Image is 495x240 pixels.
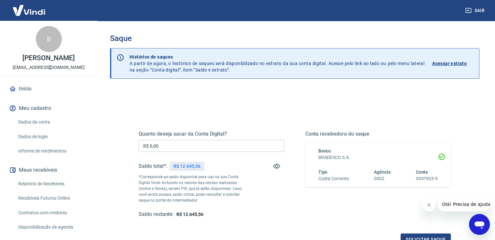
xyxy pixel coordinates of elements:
[8,163,89,177] button: Meus recebíveis
[438,197,490,211] iframe: Mensagem da empresa
[139,131,284,137] h5: Quanto deseja sacar da Conta Digital?
[16,144,89,158] a: Informe de rendimentos
[305,131,451,137] h5: Conta recebedora do saque
[139,163,167,169] h5: Saldo total*:
[16,206,89,220] a: Contratos com credores
[16,192,89,205] a: Recebíveis Futuros Online
[22,55,75,61] p: [PERSON_NAME]
[464,5,487,17] button: Sair
[13,64,85,71] p: [EMAIL_ADDRESS][DOMAIN_NAME]
[176,212,203,217] span: R$ 12.645,56
[432,60,467,67] p: Acessar extrato
[318,175,349,182] h6: Conta Corrente
[416,175,438,182] h6: 0047903-9
[374,175,391,182] h6: 0002
[8,0,50,20] img: Vindi
[139,174,248,203] p: *Corresponde ao saldo disponível para uso na sua Conta Digital Vindi. Incluindo os valores das ve...
[173,163,200,170] p: R$ 12.645,56
[36,26,62,52] div: B
[318,148,331,153] span: Banco
[16,220,89,234] a: Disponibilização de agenda
[318,169,328,175] span: Tipo
[110,34,479,43] h3: Saque
[374,169,391,175] span: Agência
[469,214,490,235] iframe: Botão para abrir a janela de mensagens
[16,177,89,191] a: Relatório de Recebíveis
[139,211,174,218] h5: Saldo restante:
[130,54,424,73] p: A partir de agora, o histórico de saques será disponibilizado no extrato da sua conta digital. Ac...
[8,82,89,96] a: Início
[16,115,89,129] a: Dados da conta
[318,154,438,161] h6: BRADESCO S.A.
[432,54,474,73] a: Acessar extrato
[8,101,89,115] button: Meu cadastro
[130,54,424,60] p: Histórico de saques
[4,5,55,10] span: Olá! Precisa de ajuda?
[416,169,428,175] span: Conta
[16,130,89,143] a: Dados de login
[422,198,435,211] iframe: Fechar mensagem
